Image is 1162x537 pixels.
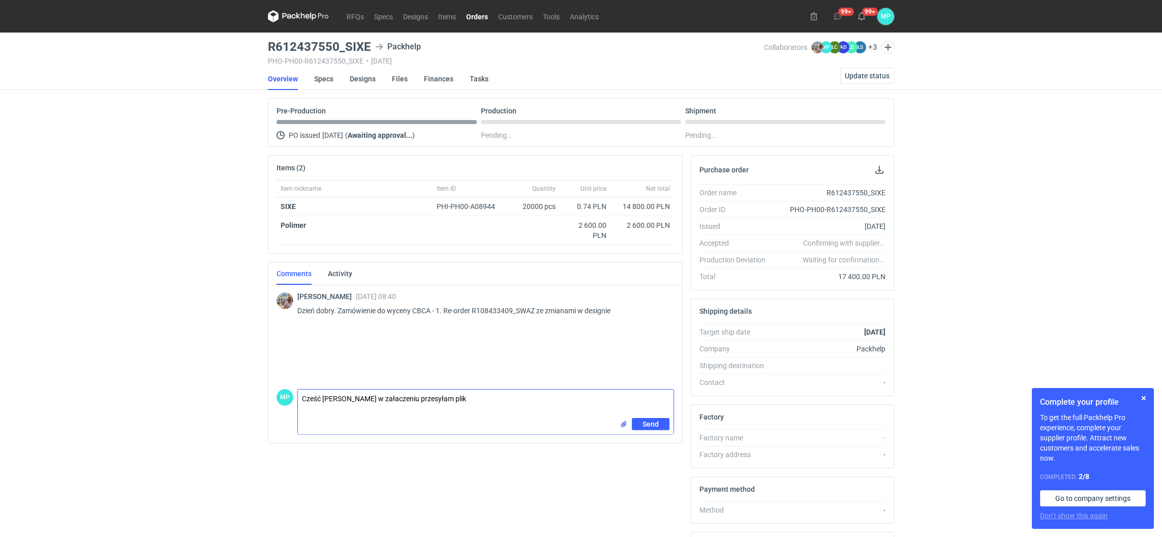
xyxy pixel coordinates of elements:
[699,272,774,282] div: Total
[845,72,890,79] span: Update status
[699,344,774,354] div: Company
[342,10,369,22] a: RFQs
[322,129,343,141] span: [DATE]
[685,129,885,141] div: Pending...
[268,57,764,65] div: PHO-PH00-R612437550_SIXE [DATE]
[646,185,670,193] span: Net total
[615,220,670,230] div: 2 600.00 PLN
[699,188,774,198] div: Order name
[774,450,885,460] div: -
[811,41,823,53] img: Michał Palasek
[356,292,396,301] span: [DATE] 08:40
[774,188,885,198] div: R612437550_SIXE
[685,107,716,115] p: Shipment
[268,41,371,53] h3: R612437550_SIXE
[699,327,774,337] div: Target ship date
[699,166,749,174] h2: Purchase order
[699,361,774,371] div: Shipping destination
[774,344,885,354] div: Packhelp
[699,485,755,493] h2: Payment method
[298,390,674,418] textarea: Cześć [PERSON_NAME] w załaczeniu przesyłam plik
[392,68,408,90] a: Files
[699,238,774,248] div: Accepted
[1040,412,1146,463] p: To get the full Packhelp Pro experience, complete your supplier profile. Attract new customers an...
[437,201,505,212] div: PHI-PH00-A08944
[277,389,293,406] div: Martyna Paroń
[881,41,895,54] button: Edit collaborators
[837,41,849,53] figcaption: AD
[840,68,894,84] button: Update status
[774,221,885,231] div: [DATE]
[877,8,894,25] div: Martyna Paroń
[877,8,894,25] figcaption: MP
[369,10,398,22] a: Specs
[1138,392,1150,404] button: Skip for now
[580,185,606,193] span: Unit price
[328,262,352,285] a: Activity
[699,505,774,515] div: Method
[281,202,296,211] strong: SIXE
[873,164,885,176] button: Download PO
[868,43,877,52] button: +3
[853,8,870,24] button: 99+
[699,307,752,315] h2: Shipping details
[277,129,477,141] div: PO issued
[615,201,670,212] div: 14 800.00 PLN
[564,201,606,212] div: 0.74 PLN
[277,107,326,115] p: Pre-Production
[470,68,488,90] a: Tasks
[268,68,298,90] a: Overview
[565,10,604,22] a: Analytics
[532,185,556,193] span: Quantity
[1040,511,1108,521] button: Don’t show this again
[277,262,312,285] a: Comments
[699,255,774,265] div: Production Deviation
[699,433,774,443] div: Factory name
[493,10,538,22] a: Customers
[461,10,493,22] a: Orders
[433,10,461,22] a: Items
[277,292,293,309] div: Michał Palasek
[268,10,329,22] svg: Packhelp Pro
[481,129,513,141] span: Pending...
[803,255,885,265] em: Waiting for confirmation...
[412,131,415,139] span: )
[481,107,516,115] p: Production
[437,185,456,193] span: Item ID
[424,68,453,90] a: Finances
[350,68,376,90] a: Designs
[314,68,333,90] a: Specs
[699,204,774,215] div: Order ID
[699,377,774,387] div: Contact
[774,433,885,443] div: -
[643,421,659,428] span: Send
[699,450,774,460] div: Factory address
[509,197,560,216] div: 20000 pcs
[1040,490,1146,506] a: Go to company settings
[774,377,885,387] div: -
[764,43,807,51] span: Collaborators
[1079,472,1089,481] strong: 2 / 8
[699,221,774,231] div: Issued
[375,41,421,53] div: Packhelp
[774,505,885,515] div: -
[1040,471,1146,482] div: Completed:
[774,204,885,215] div: PHO-PH00-R612437550_SIXE
[864,328,885,336] strong: [DATE]
[1040,396,1146,408] h1: Complete your profile
[564,220,606,241] div: 2 600.00 PLN
[538,10,565,22] a: Tools
[297,305,666,317] p: Dzień dobry. Zamówienie do wyceny CBCA - 1. Re-order R108433409_SWAZ ze zmianami w designie
[845,41,858,53] figcaption: ŁD
[277,164,305,172] h2: Items (2)
[297,292,356,301] span: [PERSON_NAME]
[820,41,832,53] figcaption: MP
[803,239,885,247] em: Confirming with supplier...
[398,10,433,22] a: Designs
[281,221,306,229] strong: Polimer
[277,389,293,406] figcaption: MP
[366,57,369,65] span: •
[348,131,412,139] strong: Awaiting approval...
[281,185,321,193] span: Item nickname
[830,8,846,24] button: 99+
